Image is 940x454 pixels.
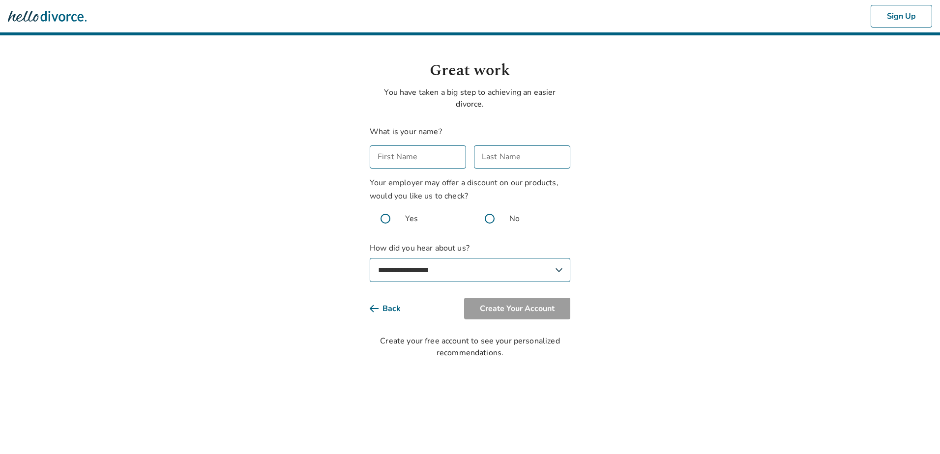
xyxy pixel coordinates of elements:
h1: Great work [370,59,570,83]
button: Sign Up [871,5,932,28]
label: What is your name? [370,126,442,137]
img: Hello Divorce Logo [8,6,87,26]
span: Your employer may offer a discount on our products, would you like us to check? [370,177,558,201]
button: Back [370,298,416,319]
p: You have taken a big step to achieving an easier divorce. [370,86,570,110]
button: Create Your Account [464,298,570,319]
span: No [509,213,520,225]
label: How did you hear about us? [370,242,570,282]
span: Yes [405,213,418,225]
select: How did you hear about us? [370,258,570,282]
div: Create your free account to see your personalized recommendations. [370,335,570,359]
iframe: Chat Widget [891,407,940,454]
